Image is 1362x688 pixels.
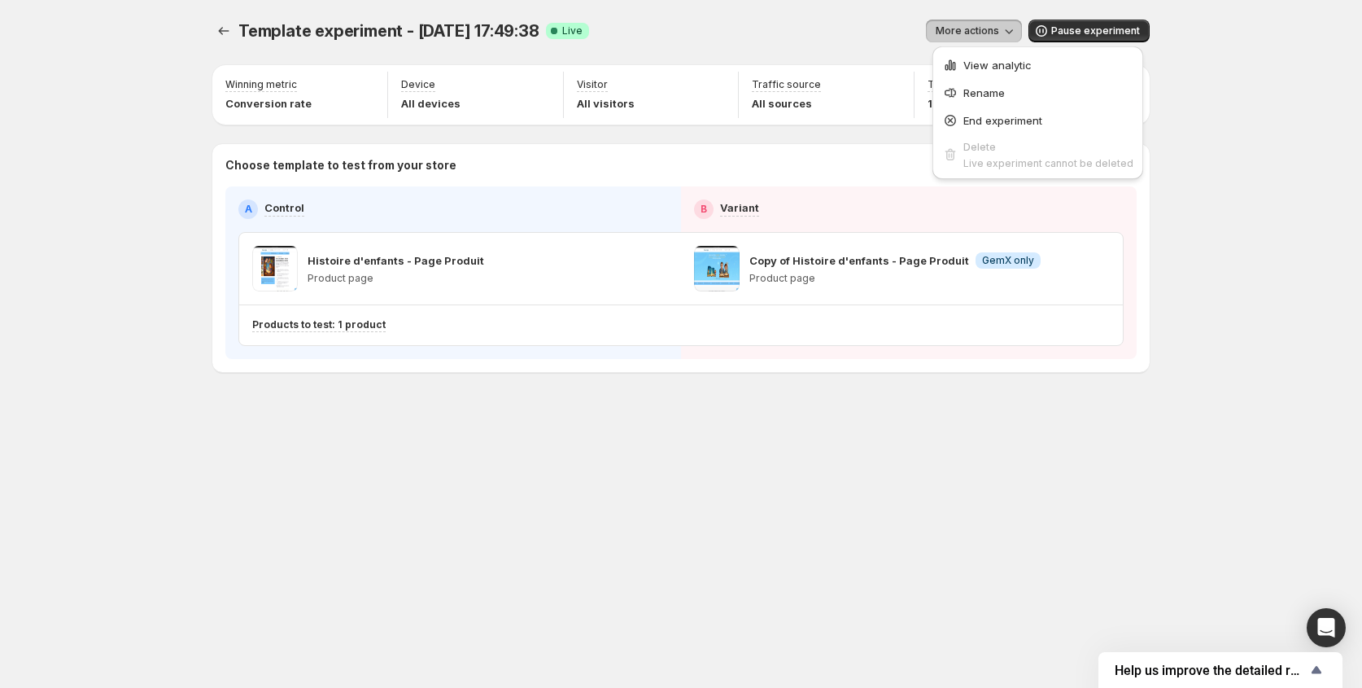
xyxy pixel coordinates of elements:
p: All devices [401,95,461,112]
div: Open Intercom Messenger [1307,608,1346,647]
p: Conversion rate [225,95,312,112]
p: Products to test: 1 product [252,318,386,331]
h2: B [701,203,707,216]
button: View analytic [937,51,1138,77]
button: Rename [937,79,1138,105]
span: Pause experiment [1051,24,1140,37]
span: End experiment [963,114,1042,127]
span: Live experiment cannot be deleted [963,157,1133,169]
span: Rename [963,86,1005,99]
p: Product page [749,272,1041,285]
h2: A [245,203,252,216]
button: Show survey - Help us improve the detailed report for A/B campaigns [1115,660,1326,680]
button: End experiment [937,107,1138,133]
div: Delete [963,138,1133,155]
span: Live [562,24,583,37]
button: Experiments [212,20,235,42]
span: Help us improve the detailed report for A/B campaigns [1115,663,1307,678]
img: Histoire d'enfants - Page Produit [252,246,298,291]
button: DeleteLive experiment cannot be deleted [937,134,1138,174]
p: All sources [752,95,821,112]
button: More actions [926,20,1022,42]
span: View analytic [963,59,1032,72]
p: All visitors [577,95,635,112]
p: Traffic source [752,78,821,91]
p: Product page [308,272,484,285]
p: Copy of Histoire d'enfants - Page Produit [749,252,969,269]
p: Winning metric [225,78,297,91]
button: Pause experiment [1028,20,1150,42]
span: Template experiment - [DATE] 17:49:38 [238,21,539,41]
span: GemX only [982,254,1034,267]
img: Copy of Histoire d'enfants - Page Produit [694,246,740,291]
span: More actions [936,24,999,37]
p: Control [264,199,304,216]
p: Visitor [577,78,608,91]
p: Histoire d'enfants - Page Produit [308,252,484,269]
p: Variant [720,199,759,216]
p: Device [401,78,435,91]
p: Choose template to test from your store [225,157,1137,173]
